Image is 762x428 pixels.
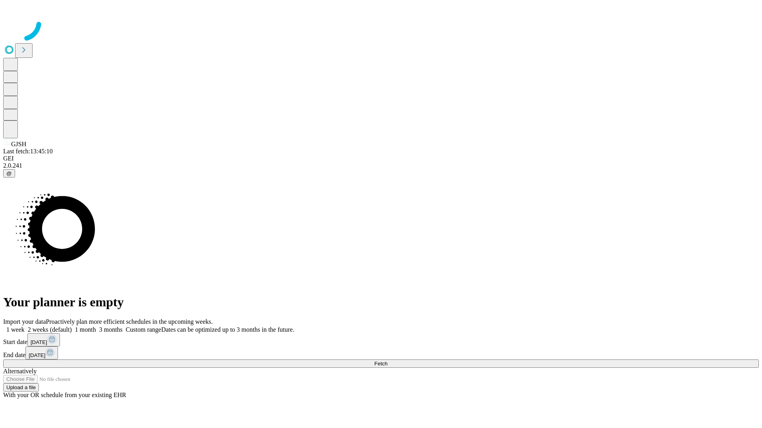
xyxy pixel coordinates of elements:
[75,326,96,333] span: 1 month
[3,368,37,374] span: Alternatively
[3,383,39,392] button: Upload a file
[27,333,60,346] button: [DATE]
[3,295,759,310] h1: Your planner is empty
[99,326,123,333] span: 3 months
[29,352,45,358] span: [DATE]
[3,333,759,346] div: Start date
[28,326,72,333] span: 2 weeks (default)
[3,162,759,169] div: 2.0.241
[3,169,15,178] button: @
[3,318,46,325] span: Import your data
[11,141,26,147] span: GJSH
[3,359,759,368] button: Fetch
[31,339,47,345] span: [DATE]
[6,326,25,333] span: 1 week
[3,155,759,162] div: GEI
[25,346,58,359] button: [DATE]
[46,318,213,325] span: Proactively plan more efficient schedules in the upcoming weeks.
[374,361,387,367] span: Fetch
[3,346,759,359] div: End date
[161,326,294,333] span: Dates can be optimized up to 3 months in the future.
[6,170,12,176] span: @
[126,326,161,333] span: Custom range
[3,148,53,155] span: Last fetch: 13:45:10
[3,392,126,398] span: With your OR schedule from your existing EHR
